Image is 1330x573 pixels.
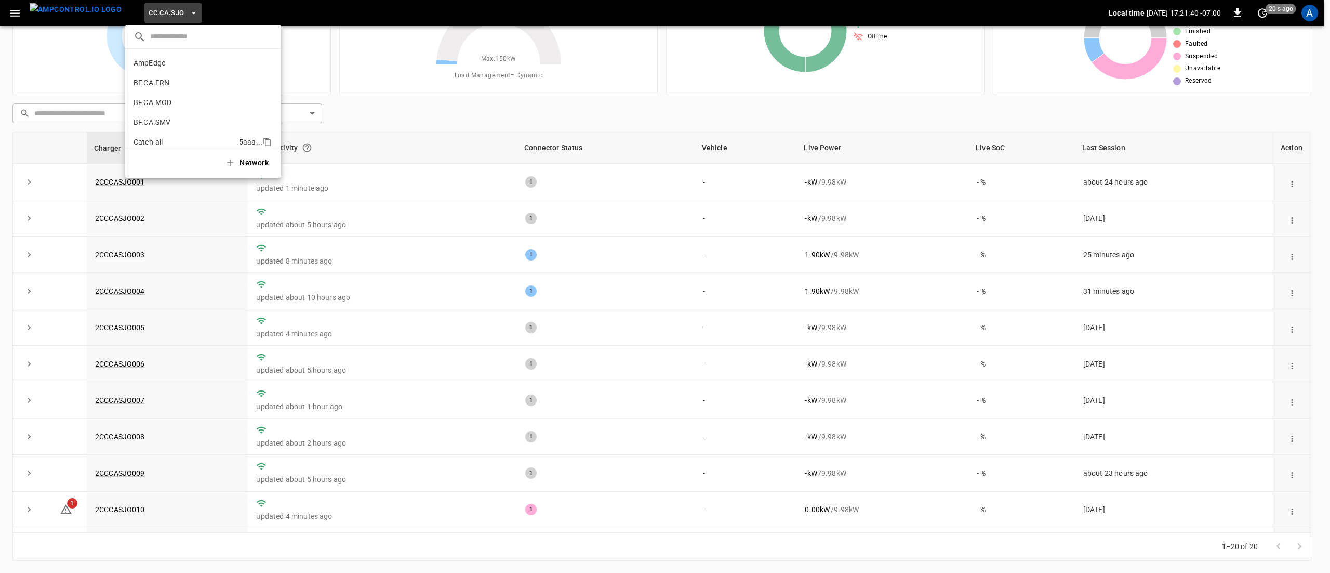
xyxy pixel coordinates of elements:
p: AmpEdge [134,58,165,68]
p: Catch-all [134,137,163,147]
button: Network [219,152,277,174]
p: BF.CA.SMV [134,117,170,127]
div: copy [262,136,273,148]
p: BF.CA.FRN [134,77,169,88]
p: BF.CA.MOD [134,97,171,108]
